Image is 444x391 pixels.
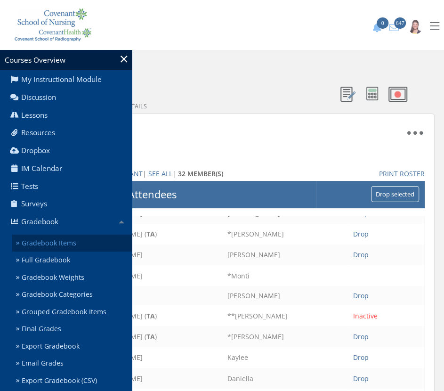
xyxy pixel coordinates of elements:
a: Grouped Gradebook Items [12,303,132,321]
a: Courses Overview [5,55,65,65]
a: Gradebook Items [12,235,132,252]
a: Export Gradebook [12,338,132,355]
a: Final Grades [12,320,132,338]
a: Full Gradebook [12,252,132,269]
a: Export Gradebook (CSV) [12,372,132,390]
a: Email Grades [12,355,132,372]
a: Gradebook Weights [12,269,132,286]
a: Gradebook Categories [12,286,132,303]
